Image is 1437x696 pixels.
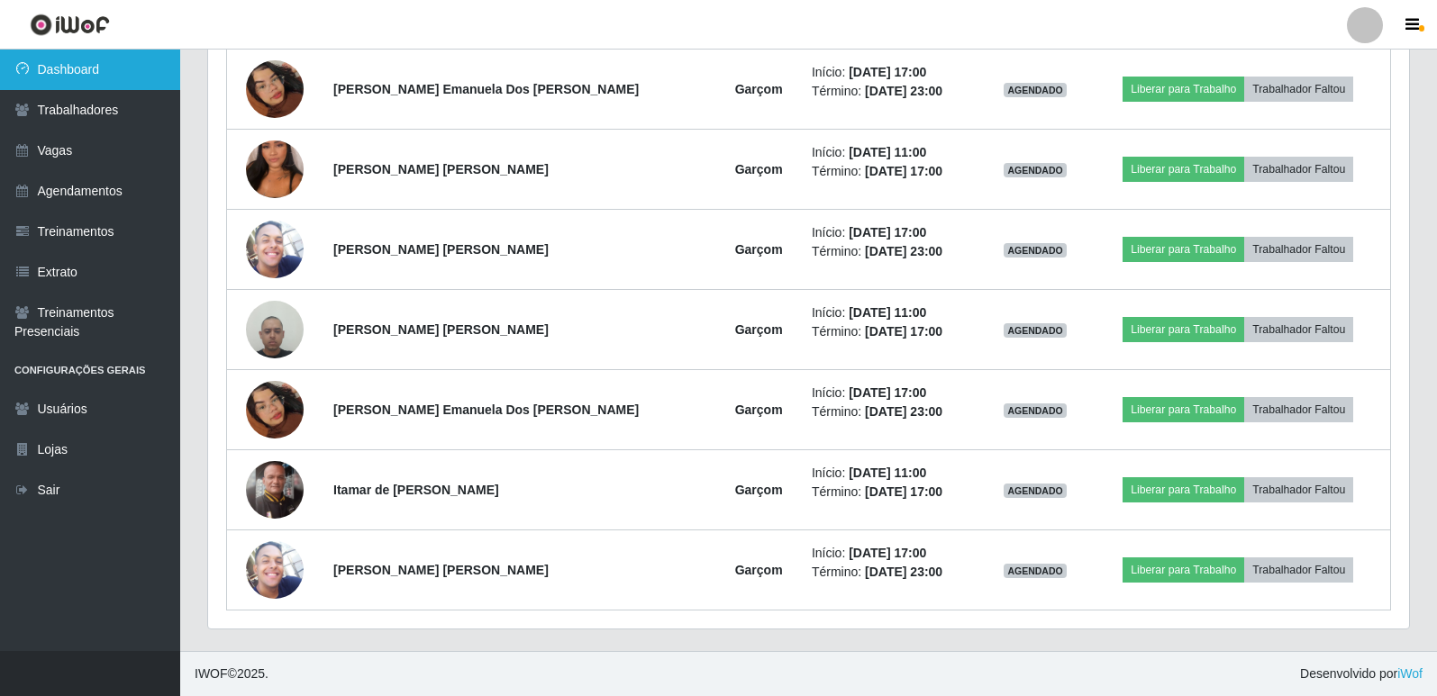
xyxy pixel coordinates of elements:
[812,544,974,563] li: Início:
[1123,477,1244,502] button: Liberar para Trabalho
[812,483,974,502] li: Término:
[246,541,304,599] img: 1693441138055.jpeg
[1004,83,1067,97] span: AGENDADO
[1004,403,1067,418] span: AGENDADO
[735,402,783,417] strong: Garçom
[735,242,783,257] strong: Garçom
[195,664,268,683] span: © 2025 .
[812,63,974,82] li: Início:
[1244,317,1353,342] button: Trabalhador Faltou
[246,38,304,140] img: 1756135757654.jpeg
[812,563,974,582] li: Término:
[849,466,926,480] time: [DATE] 11:00
[812,223,974,242] li: Início:
[812,242,974,261] li: Término:
[1004,484,1067,498] span: AGENDADO
[812,303,974,322] li: Início:
[1244,477,1353,502] button: Trabalhador Faltou
[195,666,228,681] span: IWOF
[246,118,304,221] img: 1721090208005.jpeg
[333,322,549,337] strong: [PERSON_NAME] [PERSON_NAME]
[1123,557,1244,583] button: Liberar para Trabalho
[865,484,942,499] time: [DATE] 17:00
[812,162,974,181] li: Término:
[246,358,304,461] img: 1756135757654.jpeg
[812,384,974,402] li: Início:
[1300,664,1423,683] span: Desenvolvido por
[1244,77,1353,102] button: Trabalhador Faltou
[1123,157,1244,182] button: Liberar para Trabalho
[849,65,926,79] time: [DATE] 17:00
[333,242,549,257] strong: [PERSON_NAME] [PERSON_NAME]
[865,324,942,339] time: [DATE] 17:00
[1004,323,1067,338] span: AGENDADO
[1123,237,1244,262] button: Liberar para Trabalho
[849,305,926,320] time: [DATE] 11:00
[1397,666,1423,681] a: iWof
[333,82,639,96] strong: [PERSON_NAME] Emanuela Dos [PERSON_NAME]
[865,565,942,579] time: [DATE] 23:00
[1244,397,1353,422] button: Trabalhador Faltou
[849,225,926,240] time: [DATE] 17:00
[735,82,783,96] strong: Garçom
[812,464,974,483] li: Início:
[865,404,942,419] time: [DATE] 23:00
[735,322,783,337] strong: Garçom
[812,82,974,101] li: Término:
[30,14,110,36] img: CoreUI Logo
[1004,243,1067,258] span: AGENDADO
[849,145,926,159] time: [DATE] 11:00
[333,162,549,176] strong: [PERSON_NAME] [PERSON_NAME]
[333,483,499,497] strong: Itamar de [PERSON_NAME]
[333,402,639,417] strong: [PERSON_NAME] Emanuela Dos [PERSON_NAME]
[1244,557,1353,583] button: Trabalhador Faltou
[1244,237,1353,262] button: Trabalhador Faltou
[1004,163,1067,177] span: AGENDADO
[865,244,942,258] time: [DATE] 23:00
[735,162,783,176] strong: Garçom
[735,563,783,577] strong: Garçom
[849,546,926,560] time: [DATE] 17:00
[812,322,974,341] li: Término:
[849,385,926,400] time: [DATE] 17:00
[865,164,942,178] time: [DATE] 17:00
[812,143,974,162] li: Início:
[246,221,304,278] img: 1693441138055.jpeg
[1123,317,1244,342] button: Liberar para Trabalho
[812,402,974,421] li: Término:
[246,461,304,519] img: 1745442730986.jpeg
[1004,564,1067,578] span: AGENDADO
[1123,397,1244,422] button: Liberar para Trabalho
[865,84,942,98] time: [DATE] 23:00
[1244,157,1353,182] button: Trabalhador Faltou
[735,483,783,497] strong: Garçom
[246,291,304,367] img: 1693507860054.jpeg
[333,563,549,577] strong: [PERSON_NAME] [PERSON_NAME]
[1123,77,1244,102] button: Liberar para Trabalho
